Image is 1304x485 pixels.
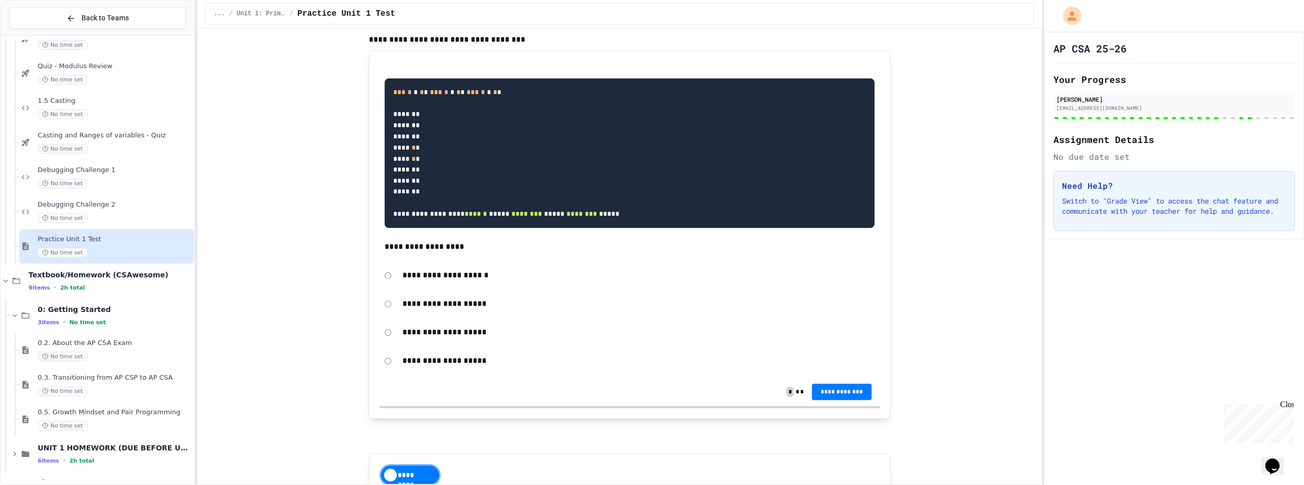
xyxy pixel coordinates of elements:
[38,374,192,382] span: 0.3. Transitioning from AP CSP to AP CSA
[297,8,395,20] span: Practice Unit 1 Test
[38,97,192,105] span: 1.5 Casting
[4,4,70,65] div: Chat with us now!Close
[1053,41,1127,55] h1: AP CSA 25-26
[69,458,94,464] span: 2h total
[63,318,65,326] span: •
[9,7,186,29] button: Back to Teams
[38,201,192,209] span: Debugging Challenge 2
[1056,95,1292,104] div: [PERSON_NAME]
[69,319,106,326] span: No time set
[38,166,192,175] span: Debugging Challenge 1
[229,10,232,18] span: /
[63,457,65,465] span: •
[38,131,192,140] span: Casting and Ranges of variables - Quiz
[1053,72,1295,87] h2: Your Progress
[214,10,225,18] span: ...
[38,352,88,361] span: No time set
[1053,151,1295,163] div: No due date set
[54,283,56,292] span: •
[38,144,88,154] span: No time set
[81,13,129,23] span: Back to Teams
[38,443,192,452] span: UNIT 1 HOMEWORK (DUE BEFORE UNIT 1 TEST)
[1062,180,1286,192] h3: Need Help?
[1062,196,1286,216] p: Switch to "Grade View" to access the chat feature and communicate with your teacher for help and ...
[38,386,88,396] span: No time set
[38,109,88,119] span: No time set
[237,10,286,18] span: Unit 1: Primitive Types
[38,408,192,417] span: 0.5. Growth Mindset and Pair Programming
[38,305,192,314] span: 0: Getting Started
[1052,4,1084,27] div: My Account
[38,458,59,464] span: 6 items
[38,248,88,258] span: No time set
[29,270,192,279] span: Textbook/Homework (CSAwesome)
[38,75,88,84] span: No time set
[38,179,88,188] span: No time set
[29,284,50,291] span: 9 items
[60,284,85,291] span: 2h total
[1053,132,1295,147] h2: Assignment Details
[290,10,293,18] span: /
[38,339,192,348] span: 0.2. About the AP CSA Exam
[1261,444,1294,475] iframe: chat widget
[38,319,59,326] span: 3 items
[38,235,192,244] span: Practice Unit 1 Test
[38,40,88,50] span: No time set
[38,213,88,223] span: No time set
[1056,104,1292,112] div: [EMAIL_ADDRESS][DOMAIN_NAME]
[38,62,192,71] span: Quiz - Modulus Review
[38,421,88,431] span: No time set
[1219,400,1294,443] iframe: chat widget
